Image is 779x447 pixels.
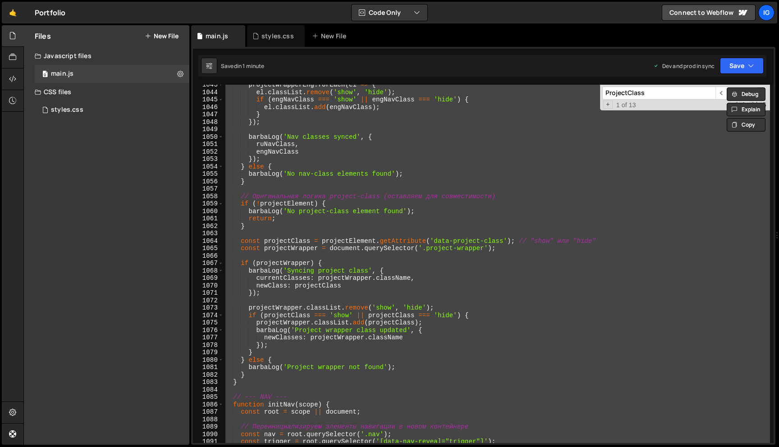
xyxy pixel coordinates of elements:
div: 1078 [193,342,224,349]
div: main.js [51,70,73,78]
a: Ig [758,5,774,21]
div: 1086 [193,401,224,409]
div: 1050 [193,133,224,141]
div: 1057 [193,185,224,193]
span: Toggle Replace mode [603,100,613,109]
div: 1047 [193,111,224,119]
div: Saved [221,62,265,70]
div: 1065 [193,245,224,252]
div: 1060 [193,208,224,215]
div: 14577/44352.css [35,101,189,119]
div: 1044 [193,89,224,96]
div: 1064 [193,237,224,245]
div: 1082 [193,371,224,379]
div: 1075 [193,319,224,327]
div: 1080 [193,356,224,364]
div: 1051 [193,141,224,148]
a: Connect to Webflow [662,5,756,21]
div: 1053 [193,155,224,163]
div: 1052 [193,148,224,156]
div: 1090 [193,431,224,438]
h2: Files [35,31,51,41]
input: Search for [602,87,715,100]
div: styles.css [51,106,83,114]
div: 1079 [193,349,224,356]
a: 🤙 [2,2,24,23]
div: 1059 [193,200,224,208]
div: 14577/44954.js [35,65,189,83]
div: 1058 [193,193,224,201]
div: 1071 [193,289,224,297]
button: Debug [727,87,765,101]
div: 1084 [193,386,224,394]
div: 1091 [193,438,224,446]
span: 1 of 13 [613,101,640,109]
div: 1068 [193,267,224,275]
div: 1063 [193,230,224,237]
div: 1049 [193,126,224,133]
div: 1067 [193,260,224,267]
div: CSS files [24,83,189,101]
div: 1081 [193,364,224,371]
div: 1085 [193,393,224,401]
div: main.js [206,32,228,41]
div: 1070 [193,282,224,290]
div: 1074 [193,312,224,319]
div: 1066 [193,252,224,260]
div: 1062 [193,223,224,230]
span: 0 [42,71,48,78]
div: 1055 [193,170,224,178]
div: 1056 [193,178,224,186]
div: 1077 [193,334,224,342]
div: 1061 [193,215,224,223]
div: in 1 minute [237,62,265,70]
div: 1054 [193,163,224,171]
button: Copy [727,118,765,132]
div: Portfolio [35,7,65,18]
div: New File [312,32,350,41]
button: Explain [727,103,765,116]
div: 1088 [193,416,224,424]
div: 1048 [193,119,224,126]
div: 1073 [193,304,224,312]
button: Save [720,58,764,74]
div: 1072 [193,297,224,305]
div: 1083 [193,379,224,386]
div: Javascript files [24,47,189,65]
div: 1069 [193,274,224,282]
div: 1089 [193,423,224,431]
div: 1076 [193,327,224,334]
div: 1087 [193,408,224,416]
div: 1043 [193,81,224,89]
div: 1046 [193,104,224,111]
button: New File [145,32,179,40]
span: ​ [715,87,728,100]
div: 1045 [193,96,224,104]
button: Code Only [352,5,427,21]
div: styles.css [261,32,294,41]
div: Dev and prod in sync [653,62,715,70]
